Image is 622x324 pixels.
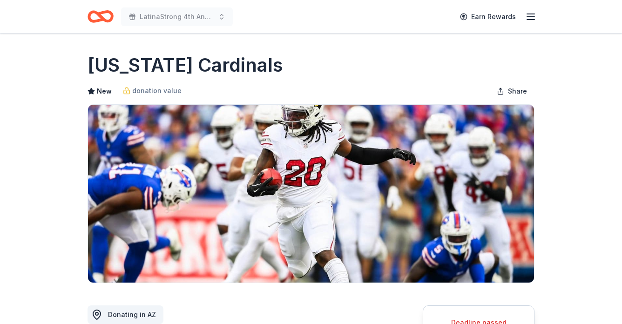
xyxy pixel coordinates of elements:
a: Earn Rewards [454,8,521,25]
span: New [97,86,112,97]
span: Share [508,86,527,97]
img: Image for Arizona Cardinals [88,105,534,283]
a: donation value [123,85,182,96]
span: LatinaStrong 4th Annual Health Equity Summit [140,11,214,22]
a: Home [88,6,114,27]
button: Share [489,82,534,101]
span: donation value [132,85,182,96]
h1: [US_STATE] Cardinals [88,52,283,78]
span: Donating in AZ [108,310,156,318]
button: LatinaStrong 4th Annual Health Equity Summit [121,7,233,26]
